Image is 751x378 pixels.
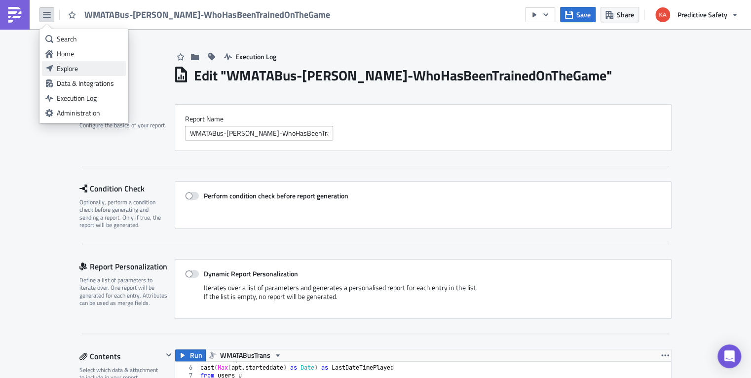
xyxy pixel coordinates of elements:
button: Run [175,349,206,361]
button: Hide content [163,349,175,361]
span: WMATABusTrans [220,349,270,361]
label: Report Nam﻿e [185,114,661,123]
div: Optionally, perform a condition check before generating and sending a report. Only if true, the r... [79,198,168,229]
strong: Perform condition check before report generation [204,190,348,201]
div: Home [57,49,122,59]
div: Administration [57,108,122,118]
div: Condition Check [79,181,175,196]
span: Execution Log [235,51,276,62]
span: Share [617,9,634,20]
h1: Edit " WMATABus-[PERSON_NAME]-WhoHasBeenTrainedOnTheGame " [194,67,612,84]
span: Predictive Safety [677,9,727,20]
button: Predictive Safety [649,4,744,26]
span: WMATABus-[PERSON_NAME]-WhoHasBeenTrainedOnTheGame [84,9,331,20]
span: Save [576,9,591,20]
button: Share [601,7,639,22]
div: Data & Integrations [57,78,122,88]
img: Avatar [654,6,671,23]
body: Rich Text Area. Press ALT-0 for help. [4,4,471,12]
div: Define a list of parameters to iterate over. One report will be generated for each entry. Attribu... [79,276,168,307]
div: Search [57,34,122,44]
button: WMATABusTrans [205,349,285,361]
div: Iterates over a list of parameters and generates a personalised report for each entry in the list... [185,283,661,308]
button: Execution Log [219,49,281,64]
div: Explore [57,64,122,74]
button: Save [560,7,596,22]
div: Configure the basics of your report. [79,121,168,129]
img: PushMetrics [7,7,23,23]
div: Report Personalization [79,259,175,274]
div: 6 [175,364,199,372]
strong: Dynamic Report Personalization [204,268,298,279]
span: Run [190,349,202,361]
div: Open Intercom Messenger [717,344,741,368]
div: Contents [79,349,163,364]
div: Execution Log [57,93,122,103]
